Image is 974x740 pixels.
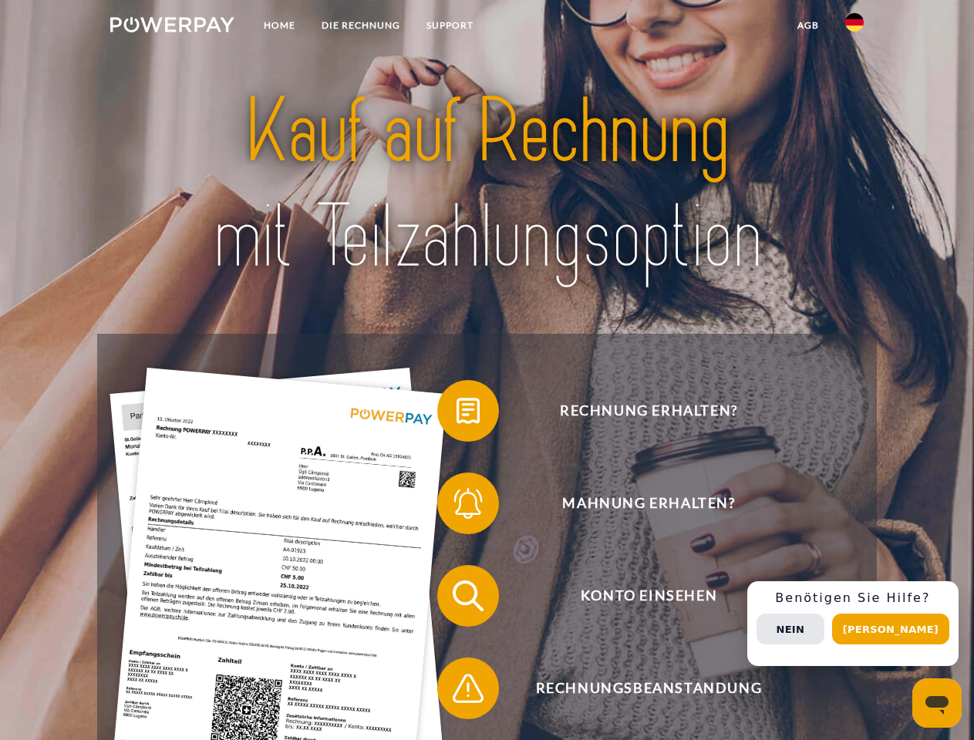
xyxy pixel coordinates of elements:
button: Rechnungsbeanstandung [437,658,838,719]
iframe: Schaltfläche zum Öffnen des Messaging-Fensters [912,678,962,728]
img: qb_search.svg [449,577,487,615]
div: Schnellhilfe [747,581,959,666]
img: qb_warning.svg [449,669,487,708]
h3: Benötigen Sie Hilfe? [757,590,949,606]
a: DIE RECHNUNG [308,12,413,39]
span: Mahnung erhalten? [460,473,838,534]
a: agb [784,12,832,39]
img: qb_bill.svg [449,392,487,430]
button: [PERSON_NAME] [832,614,949,644]
img: qb_bell.svg [449,484,487,523]
img: de [845,13,864,32]
a: SUPPORT [413,12,487,39]
img: title-powerpay_de.svg [147,74,827,295]
button: Nein [757,614,824,644]
a: Home [251,12,308,39]
span: Rechnung erhalten? [460,380,838,442]
button: Rechnung erhalten? [437,380,838,442]
img: logo-powerpay-white.svg [110,17,234,32]
span: Konto einsehen [460,565,838,627]
button: Mahnung erhalten? [437,473,838,534]
button: Konto einsehen [437,565,838,627]
span: Rechnungsbeanstandung [460,658,838,719]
